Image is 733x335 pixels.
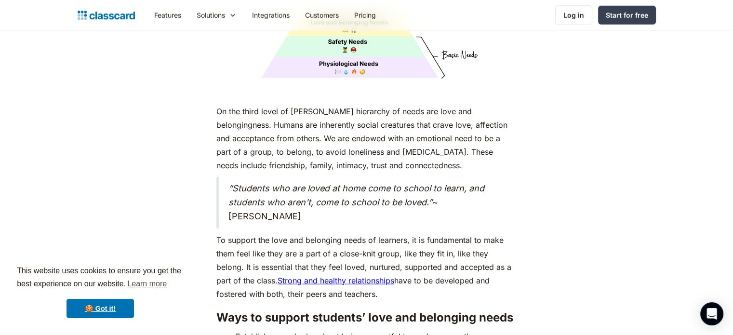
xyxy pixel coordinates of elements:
a: dismiss cookie message [67,299,134,318]
div: Start for free [606,10,648,20]
a: Pricing [347,4,384,26]
a: home [78,9,135,22]
a: Integrations [244,4,297,26]
a: Features [147,4,189,26]
div: Solutions [189,4,244,26]
a: Customers [297,4,347,26]
em: “Students who are loved at home come to school to learn, and students who aren't, come to school ... [228,183,484,207]
span: This website uses cookies to ensure you get the best experience on our website. [17,265,184,291]
a: learn more about cookies [126,277,168,291]
a: Start for free [598,6,656,25]
blockquote: ~ [PERSON_NAME] [216,177,517,228]
p: On the third level of [PERSON_NAME] hierarchy of needs are love and belongingness. Humans are inh... [216,105,517,172]
a: Log in [555,5,592,25]
p: To support the love and belonging needs of learners, it is fundamental to make them feel like the... [216,233,517,301]
p: ‍ [216,86,517,100]
a: Strong and healthy relationships [278,276,394,285]
div: Open Intercom Messenger [700,302,723,325]
div: Log in [563,10,584,20]
h3: Ways to support students’ love and belonging needs [216,310,517,325]
div: cookieconsent [8,256,193,327]
div: Solutions [197,10,225,20]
